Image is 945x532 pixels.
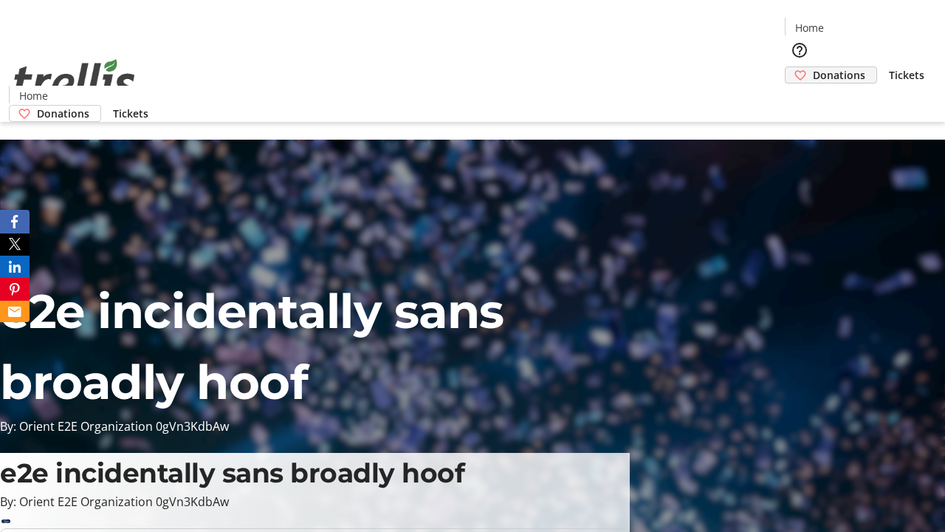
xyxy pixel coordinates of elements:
[795,20,824,35] span: Home
[813,67,865,83] span: Donations
[889,67,924,83] span: Tickets
[786,20,833,35] a: Home
[19,88,48,103] span: Home
[877,67,936,83] a: Tickets
[9,105,101,122] a: Donations
[101,106,160,121] a: Tickets
[113,106,148,121] span: Tickets
[785,83,814,113] button: Cart
[10,88,57,103] a: Home
[37,106,89,121] span: Donations
[785,35,814,65] button: Help
[785,66,877,83] a: Donations
[9,43,140,117] img: Orient E2E Organization 0gVn3KdbAw's Logo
